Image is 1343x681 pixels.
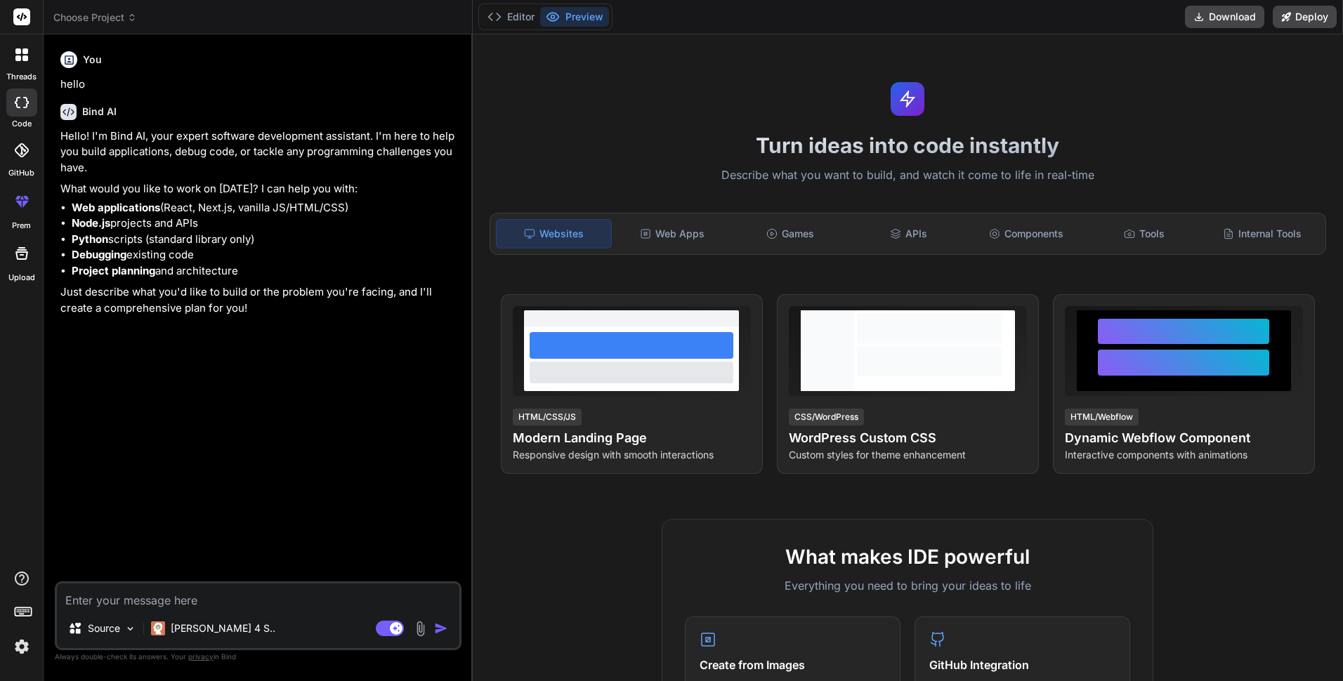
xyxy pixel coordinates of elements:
h4: GitHub Integration [929,656,1115,673]
h6: Bind AI [82,105,117,119]
p: Always double-check its answers. Your in Bind [55,650,461,663]
p: Everything you need to bring your ideas to life [685,577,1130,594]
h1: Turn ideas into code instantly [481,133,1335,158]
p: [PERSON_NAME] 4 S.. [171,621,275,635]
h2: What makes IDE powerful [685,542,1130,571]
li: existing code [72,247,459,263]
strong: Python [72,232,108,246]
div: Web Apps [615,219,730,249]
span: privacy [188,652,214,661]
h4: Create from Images [700,656,886,673]
div: HTML/CSS/JS [513,409,582,425]
img: settings [10,635,34,659]
p: hello [60,77,459,93]
strong: Debugging [72,248,126,261]
p: Describe what you want to build, and watch it come to life in real-time [481,166,1335,185]
button: Deploy [1273,6,1337,28]
p: Interactive components with animations [1065,448,1303,462]
li: projects and APIs [72,216,459,232]
p: Source [88,621,120,635]
button: Download [1185,6,1264,28]
div: CSS/WordPress [789,409,864,425]
h4: Modern Landing Page [513,428,751,448]
p: What would you like to work on [DATE]? I can help you with: [60,181,459,197]
div: APIs [851,219,966,249]
div: Internal Tools [1205,219,1320,249]
p: Responsive design with smooth interactions [513,448,751,462]
div: HTML/Webflow [1065,409,1139,425]
label: threads [6,71,37,83]
div: Websites [496,219,612,249]
li: (React, Next.js, vanilla JS/HTML/CSS) [72,200,459,216]
span: Choose Project [53,11,137,25]
strong: Project planning [72,264,155,277]
p: Hello! I'm Bind AI, your expert software development assistant. I'm here to help you build applic... [60,128,459,176]
img: icon [434,621,448,635]
div: Games [733,219,848,249]
img: attachment [412,621,428,637]
div: Components [969,219,1084,249]
img: Claude 4 Sonnet [151,621,165,635]
label: GitHub [8,167,34,179]
strong: Web applications [72,201,160,214]
h4: WordPress Custom CSS [789,428,1027,448]
label: code [12,118,32,130]
div: Tools [1087,219,1202,249]
img: Pick Models [124,623,136,635]
strong: Node.js [72,216,110,230]
p: Custom styles for theme enhancement [789,448,1027,462]
h4: Dynamic Webflow Component [1065,428,1303,448]
button: Editor [482,7,540,27]
p: Just describe what you'd like to build or the problem you're facing, and I'll create a comprehens... [60,284,459,316]
h6: You [83,53,102,67]
li: and architecture [72,263,459,279]
button: Preview [540,7,609,27]
label: Upload [8,272,35,284]
li: scripts (standard library only) [72,232,459,248]
label: prem [12,220,31,232]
